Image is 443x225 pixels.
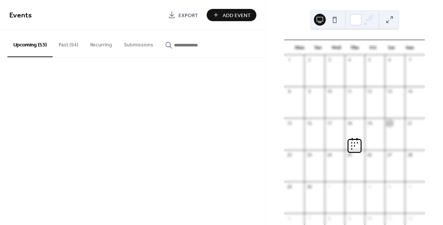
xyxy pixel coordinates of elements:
div: 27 [387,152,393,158]
div: 1 [286,57,292,63]
div: 7 [407,57,413,63]
div: 1 [327,184,332,189]
div: Mon [290,40,309,55]
div: 25 [347,152,352,158]
div: 13 [387,89,393,94]
div: 29 [286,184,292,189]
span: Events [9,8,32,23]
div: 28 [407,152,413,158]
div: 19 [367,120,373,126]
div: 21 [407,120,413,126]
div: 24 [327,152,332,158]
div: 3 [327,57,332,63]
div: 7 [306,215,312,221]
div: 4 [347,57,352,63]
button: Past (94) [53,30,84,56]
div: 11 [387,215,393,221]
div: 14 [407,89,413,94]
div: 17 [327,120,332,126]
div: 22 [286,152,292,158]
div: 3 [367,184,373,189]
div: Thu [345,40,364,55]
div: Wed [327,40,345,55]
div: 26 [367,152,373,158]
div: 15 [286,120,292,126]
div: 2 [306,57,312,63]
div: 18 [347,120,352,126]
div: 9 [306,89,312,94]
div: 8 [327,215,332,221]
div: 20 [387,120,393,126]
span: Add Event [223,12,251,19]
div: 6 [286,215,292,221]
div: 12 [407,215,413,221]
div: 11 [347,89,352,94]
div: 2 [347,184,352,189]
a: Export [163,9,204,21]
div: Sun [400,40,419,55]
div: Fri [364,40,382,55]
div: 9 [347,215,352,221]
div: 10 [327,89,332,94]
div: 5 [407,184,413,189]
div: 12 [367,89,373,94]
div: 6 [387,57,393,63]
div: Tue [309,40,327,55]
div: 30 [306,184,312,189]
button: Upcoming (53) [7,30,53,57]
div: 23 [306,152,312,158]
span: Export [178,12,198,19]
div: 4 [387,184,393,189]
div: 10 [367,215,373,221]
button: Submissions [118,30,159,56]
div: 5 [367,57,373,63]
button: Recurring [84,30,118,56]
button: Add Event [207,9,256,21]
div: 16 [306,120,312,126]
div: Sat [382,40,401,55]
div: 8 [286,89,292,94]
